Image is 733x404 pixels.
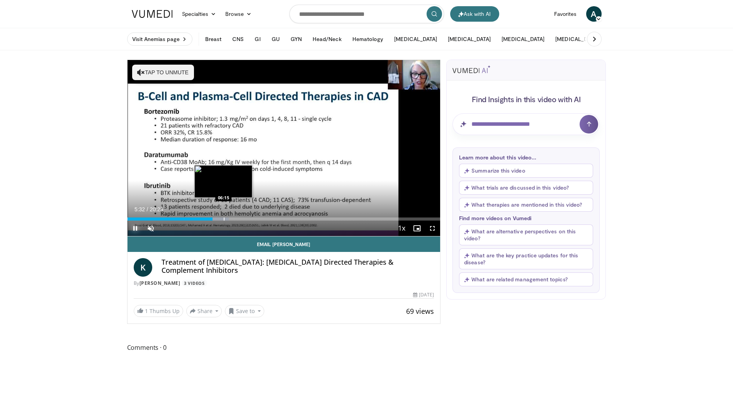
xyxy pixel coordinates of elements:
div: [DATE] [413,291,434,298]
div: Progress Bar [128,217,440,221]
a: [PERSON_NAME] [139,280,180,286]
a: A [586,6,602,22]
button: CNS [228,31,248,47]
button: Ask with AI [450,6,499,22]
span: 69 views [406,306,434,316]
button: [MEDICAL_DATA] [389,31,442,47]
input: Search topics, interventions [289,5,444,23]
span: / [147,206,148,212]
p: Learn more about this video... [459,154,593,161]
span: 5:32 [134,206,145,212]
button: Pause [128,221,143,236]
img: vumedi-ai-logo.svg [452,65,490,73]
button: Tap to unmute [132,65,194,80]
iframe: Advertisement [468,305,584,402]
a: Visit Anemias page [127,33,192,46]
button: GU [267,31,284,47]
button: What are related management topics? [459,272,593,286]
button: GI [250,31,265,47]
span: 20:23 [150,206,163,212]
button: Playback Rate [394,221,409,236]
a: Browse [221,6,256,22]
a: K [134,258,152,277]
img: image.jpeg [194,165,252,198]
button: Share [186,305,222,317]
button: What trials are discussed in this video? [459,181,593,195]
button: Unmute [143,221,158,236]
button: What are alternative perspectives on this video? [459,224,593,245]
button: Head/Neck [308,31,346,47]
h4: Treatment of [MEDICAL_DATA]: [MEDICAL_DATA] Directed Therapies & Complement Inhibitors [162,258,434,275]
button: Hematology [348,31,388,47]
button: Fullscreen [425,221,440,236]
span: Comments 0 [127,342,441,353]
button: [MEDICAL_DATA] [443,31,495,47]
img: VuMedi Logo [132,10,173,18]
video-js: Video Player [128,60,440,236]
button: Save to [225,305,264,317]
button: [MEDICAL_DATA] [497,31,549,47]
div: By [134,280,434,287]
p: Find more videos on Vumedi [459,215,593,221]
a: Favorites [549,6,582,22]
button: Enable picture-in-picture mode [409,221,425,236]
button: GYN [286,31,306,47]
input: Question for AI [452,113,600,135]
button: Summarize this video [459,164,593,178]
a: Email [PERSON_NAME] [128,236,440,252]
button: Breast [201,31,226,47]
button: What therapies are mentioned in this video? [459,198,593,212]
a: 1 Thumbs Up [134,305,183,317]
a: 3 Videos [182,280,207,286]
a: Specialties [177,6,221,22]
span: 1 [145,307,148,315]
h4: Find Insights in this video with AI [452,94,600,104]
button: What are the key practice updates for this disease? [459,248,593,269]
button: [MEDICAL_DATA] [551,31,603,47]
